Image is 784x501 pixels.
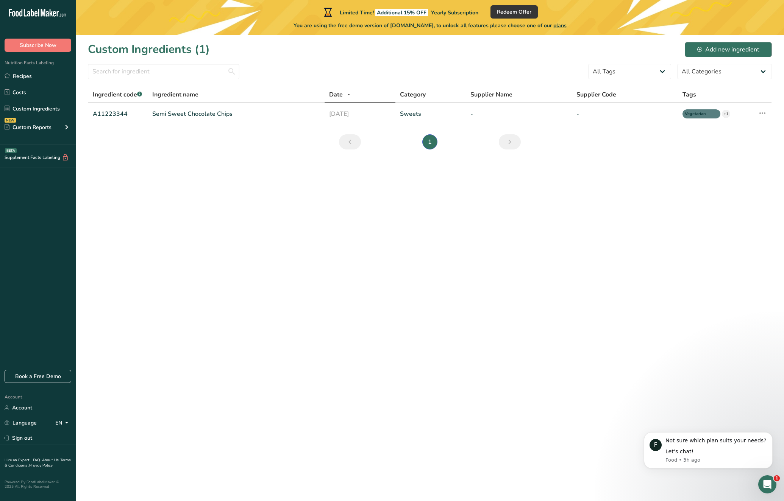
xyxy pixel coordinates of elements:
[576,90,616,99] span: Supplier Code
[774,475,780,481] span: 1
[682,90,696,99] span: Tags
[553,22,567,29] span: plans
[33,457,42,463] a: FAQ .
[5,39,71,52] button: Subscribe Now
[5,480,71,489] div: Powered By FoodLabelMaker © 2025 All Rights Reserved
[93,90,142,99] span: Ingredient code
[400,90,426,99] span: Category
[5,416,37,429] a: Language
[499,134,521,149] a: Next
[375,9,428,16] span: Additional 15% OFF
[497,8,531,16] span: Redeem Offer
[5,148,17,153] div: BETA
[5,123,52,131] div: Custom Reports
[5,118,16,123] div: NEW
[88,41,210,58] h1: Custom Ingredients (1)
[294,22,567,30] span: You are using the free demo version of [DOMAIN_NAME], to unlock all features please choose one of...
[685,111,711,117] span: Vegetarian
[20,41,56,49] span: Subscribe Now
[29,463,53,468] a: Privacy Policy
[152,90,198,99] span: Ingredient name
[5,457,71,468] a: Terms & Conditions .
[42,457,60,463] a: About Us .
[470,90,512,99] span: Supplier Name
[685,42,772,57] button: Add new ingredient
[697,45,759,54] div: Add new ingredient
[322,8,478,17] div: Limited Time!
[490,5,538,19] button: Redeem Offer
[152,109,320,118] a: Semi Sweet Chocolate Chips
[55,419,71,428] div: EN
[431,9,478,16] span: Yearly Subscription
[93,109,143,118] a: A11223344
[329,90,343,99] span: Date
[470,109,567,118] a: -
[576,109,673,118] a: -
[758,475,776,493] iframe: Intercom live chat
[88,64,239,79] input: Search for ingredient
[633,421,784,481] iframe: Intercom notifications message
[722,110,730,118] div: +1
[329,109,391,118] a: [DATE]
[5,457,31,463] a: Hire an Expert .
[400,109,462,118] a: Sweets
[5,370,71,383] a: Book a Free Demo
[339,134,361,149] a: Previous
